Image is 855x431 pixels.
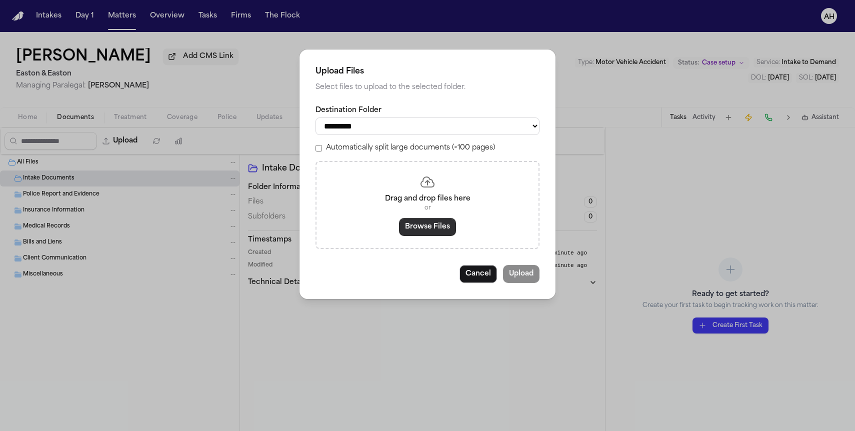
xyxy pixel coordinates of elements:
label: Automatically split large documents (>100 pages) [326,143,495,153]
h2: Upload Files [315,65,539,77]
button: Cancel [459,265,497,283]
p: or [328,204,526,212]
p: Drag and drop files here [328,194,526,204]
button: Upload [503,265,539,283]
label: Destination Folder [315,105,539,115]
p: Select files to upload to the selected folder. [315,81,539,93]
button: Browse Files [399,218,456,236]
